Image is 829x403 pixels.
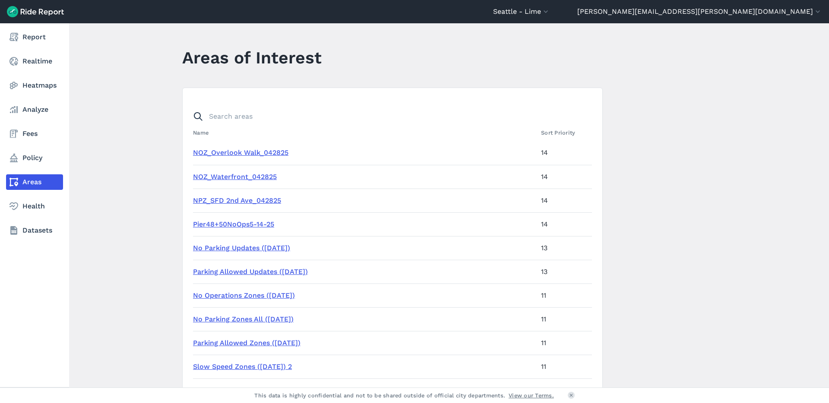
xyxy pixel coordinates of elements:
[538,124,592,141] th: Sort Priority
[538,236,592,260] td: 13
[188,109,587,124] input: Search areas
[193,124,538,141] th: Name
[193,386,266,394] a: [GEOGRAPHIC_DATA]
[6,150,63,166] a: Policy
[193,244,290,252] a: No Parking Updates ([DATE])
[193,173,277,181] a: NOZ_Waterfront_042825
[538,165,592,189] td: 14
[538,283,592,307] td: 11
[6,198,63,214] a: Health
[193,362,292,371] a: Slow Speed Zones ([DATE]) 2
[538,212,592,236] td: 14
[193,315,294,323] a: No Parking Zones All ([DATE])
[193,196,281,205] a: NPZ_SFD 2nd Ave_042825
[6,54,63,69] a: Realtime
[193,291,295,299] a: No Operations Zones ([DATE])
[6,223,63,238] a: Datasets
[538,355,592,378] td: 11
[6,29,63,45] a: Report
[538,141,592,165] td: 14
[7,6,64,17] img: Ride Report
[193,220,274,228] a: Pier48+50NoOps5-14-25
[6,126,63,142] a: Fees
[193,339,301,347] a: Parking Allowed Zones ([DATE])
[577,6,822,17] button: [PERSON_NAME][EMAIL_ADDRESS][PERSON_NAME][DOMAIN_NAME]
[6,174,63,190] a: Areas
[182,46,322,69] h1: Areas of Interest
[6,78,63,93] a: Heatmaps
[538,260,592,283] td: 13
[509,391,554,400] a: View our Terms.
[538,189,592,212] td: 14
[193,268,308,276] a: Parking Allowed Updates ([DATE])
[6,102,63,117] a: Analyze
[193,148,288,157] a: NOZ_Overlook Walk_042825
[493,6,550,17] button: Seattle - Lime
[538,378,592,402] td: 10
[538,307,592,331] td: 11
[538,331,592,355] td: 11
